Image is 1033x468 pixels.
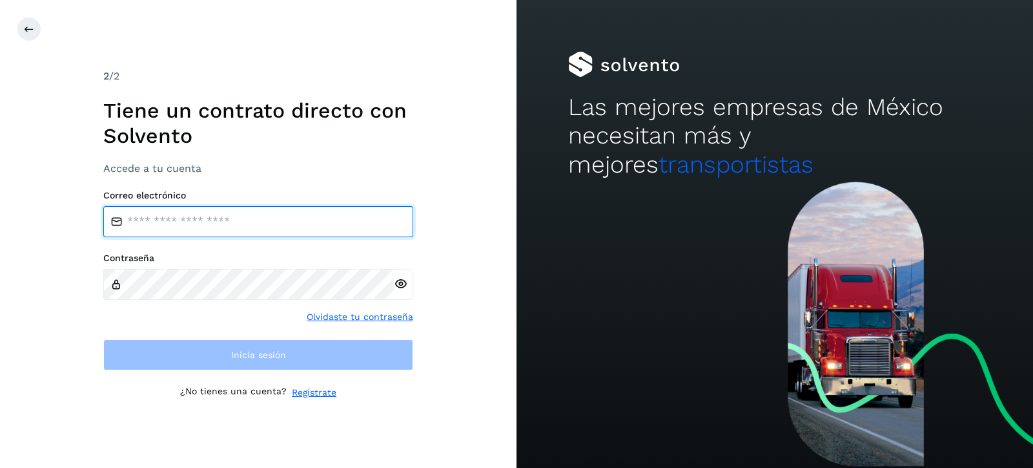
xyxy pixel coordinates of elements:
span: Inicia sesión [231,350,286,359]
span: 2 [103,70,109,82]
a: Regístrate [292,386,336,399]
a: Olvidaste tu contraseña [307,310,413,324]
span: transportistas [659,151,813,178]
h3: Accede a tu cuenta [103,162,413,175]
h1: Tiene un contrato directo con Solvento [103,98,413,148]
label: Contraseña [103,253,413,264]
h2: Las mejores empresas de México necesitan más y mejores [568,93,981,179]
label: Correo electrónico [103,190,413,201]
button: Inicia sesión [103,339,413,370]
div: /2 [103,69,413,84]
p: ¿No tienes una cuenta? [180,386,287,399]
